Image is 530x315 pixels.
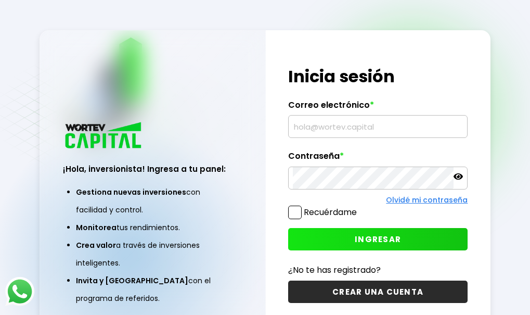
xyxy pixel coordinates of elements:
[355,234,401,245] span: INGRESAR
[76,219,230,236] li: tus rendimientos.
[288,281,468,303] button: CREAR UNA CUENTA
[76,183,230,219] li: con facilidad y control.
[288,228,468,250] button: INGRESAR
[386,195,468,205] a: Olvidé mi contraseña
[76,222,117,233] span: Monitorea
[63,121,145,152] img: logo_wortev_capital
[76,240,116,250] span: Crea valor
[63,163,243,175] h3: ¡Hola, inversionista! Ingresa a tu panel:
[304,206,357,218] label: Recuérdame
[288,100,468,116] label: Correo electrónico
[288,263,468,303] a: ¿No te has registrado?CREAR UNA CUENTA
[76,275,188,286] span: Invita y [GEOGRAPHIC_DATA]
[76,236,230,272] li: a través de inversiones inteligentes.
[76,272,230,307] li: con el programa de referidos.
[288,263,468,276] p: ¿No te has registrado?
[5,277,34,306] img: logos_whatsapp-icon.242b2217.svg
[293,116,463,137] input: hola@wortev.capital
[288,151,468,167] label: Contraseña
[76,187,186,197] span: Gestiona nuevas inversiones
[288,64,468,89] h1: Inicia sesión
